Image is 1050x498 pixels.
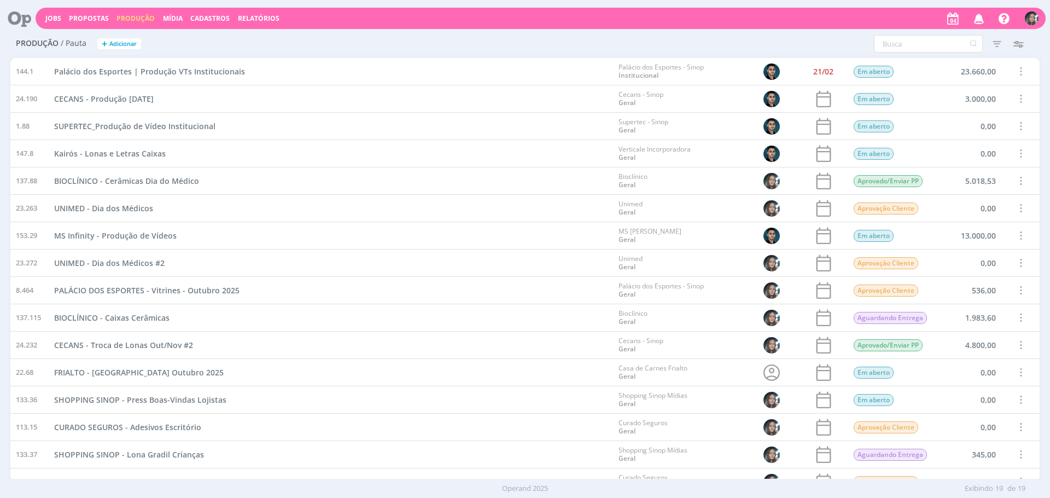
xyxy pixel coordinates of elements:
span: Em aberto [854,367,894,379]
img: A [763,447,780,463]
a: Produção [116,14,155,23]
a: Geral [619,153,635,162]
img: A [763,392,780,408]
img: A [763,200,780,217]
a: Mídia [163,14,183,23]
a: SUPERTEC_Produção de Vídeo Institucional [54,120,215,132]
span: 24.190 [16,94,37,105]
a: UNIMED - Dia dos Médicos #2 [54,257,165,269]
span: 147.8 [16,148,33,159]
img: A [763,310,780,326]
div: Verticale Incorporadora [619,146,691,161]
span: BIOCLÍNICO - Caixas Cerâmicas [54,312,170,323]
a: Geral [619,454,635,463]
span: Cadastros [190,14,230,23]
span: BIOCLÍNICO - Cerâmicas Dia do Médico [54,176,199,186]
button: Relatórios [235,14,283,23]
span: Em aberto [854,148,894,160]
img: J [763,228,780,244]
a: Institucional [619,71,658,80]
a: Kairós - Lonas e Letras Caixas [54,148,166,159]
div: Cecans - Sinop [619,91,663,107]
span: UNIMED - Dia dos Médicos #2 [54,258,165,268]
span: Aguardando Entrega [854,449,927,461]
span: SUPERTEC_Produção de Vídeo Institucional [54,121,215,131]
div: 0,00 [936,113,1001,140]
div: 0,00 [936,359,1001,386]
a: Geral [619,207,635,217]
img: J [763,91,780,107]
a: Geral [619,426,635,436]
span: 23.272 [16,258,37,269]
a: Geral [619,180,635,189]
span: Aprovação Cliente [854,476,918,488]
div: 5.018,53 [936,167,1001,194]
div: Curado Seguros [619,419,668,435]
a: Geral [619,235,635,244]
span: UNIMED - Dia dos Médicos [54,203,153,213]
span: Aprovado/Enviar PP [854,175,923,187]
a: Geral [619,289,635,299]
a: MS Infinity - Produção de Vídeos [54,230,177,241]
span: Aprovação Cliente [854,421,918,433]
span: Em aberto [854,93,894,105]
img: A [1025,11,1039,25]
div: 0,00 [936,195,1001,222]
span: 113.15 [16,422,37,433]
a: Geral [619,262,635,271]
span: 137.115 [16,312,41,323]
div: 13.000,00 [936,222,1001,249]
a: Geral [619,399,635,408]
div: 21/02 [813,68,833,76]
button: Mídia [160,14,186,23]
div: 23.660,00 [936,58,1001,85]
div: Palácio dos Esportes - Sinop [619,282,704,298]
img: J [763,63,780,80]
span: 144.1 [16,66,33,77]
a: Geral [619,344,635,354]
button: A [1024,9,1039,28]
a: Jobs [45,14,61,23]
span: Propostas [69,14,109,23]
a: Geral [619,125,635,135]
span: 153.29 [16,230,37,241]
a: SHOPPING SINOP - Press Boas-Vindas Lojistas [54,394,226,406]
img: A [763,337,780,354]
span: 137.88 [16,176,37,187]
div: 0,00 [936,468,1001,495]
img: J [763,118,780,135]
div: 3.000,00 [936,85,1001,112]
span: CECANS - Produção [DATE] [54,94,154,104]
a: CURADO SEGUROS - Adesivos Escritório [54,421,201,433]
span: 23.263 [16,203,37,214]
div: Shopping Sinop Mídias [619,392,687,408]
div: Casa de Carnes Frialto [619,364,687,380]
a: Geral [619,317,635,326]
div: 1.983,60 [936,304,1001,331]
div: Bioclínico [619,310,647,326]
span: Exibindo [965,483,993,494]
div: 4.800,00 [936,332,1001,358]
div: Shopping Sinop Mídias [619,447,687,462]
span: 133.37 [16,449,37,460]
span: 19 [995,483,1003,494]
span: Em aberto [854,394,894,406]
img: J [763,146,780,162]
div: Unimed [619,255,643,271]
a: SHOPPING SINOP - Lona Gradil Crianças [54,449,204,460]
img: A [763,419,780,436]
span: Produção [16,39,59,48]
span: 24.232 [16,340,37,351]
span: 19 [1018,483,1025,494]
a: Geral [619,98,635,107]
span: Palácio dos Esportes | Produção VTs Institucionais [54,66,245,77]
span: Aprovação Cliente [854,285,918,297]
a: Geral [619,372,635,381]
span: Aprovação Cliente [854,257,918,269]
span: Adicionar [109,40,137,48]
span: CURADO SEGUROS - Manutenção Placa [54,477,199,487]
div: 0,00 [936,414,1001,441]
img: A [763,282,780,299]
